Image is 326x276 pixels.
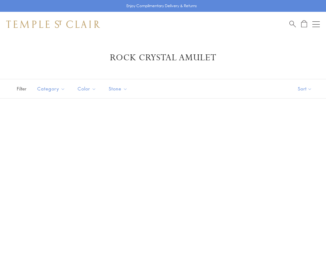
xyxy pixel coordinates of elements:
[6,21,100,28] img: Temple St. Clair
[106,85,132,93] span: Stone
[289,20,296,28] a: Search
[126,3,197,9] p: Enjoy Complimentary Delivery & Returns
[301,20,307,28] a: Open Shopping Bag
[34,85,70,93] span: Category
[104,82,132,96] button: Stone
[33,82,70,96] button: Category
[284,79,326,98] button: Show sort by
[75,85,101,93] span: Color
[16,52,310,63] h1: Rock Crystal Amulet
[73,82,101,96] button: Color
[312,21,320,28] button: Open navigation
